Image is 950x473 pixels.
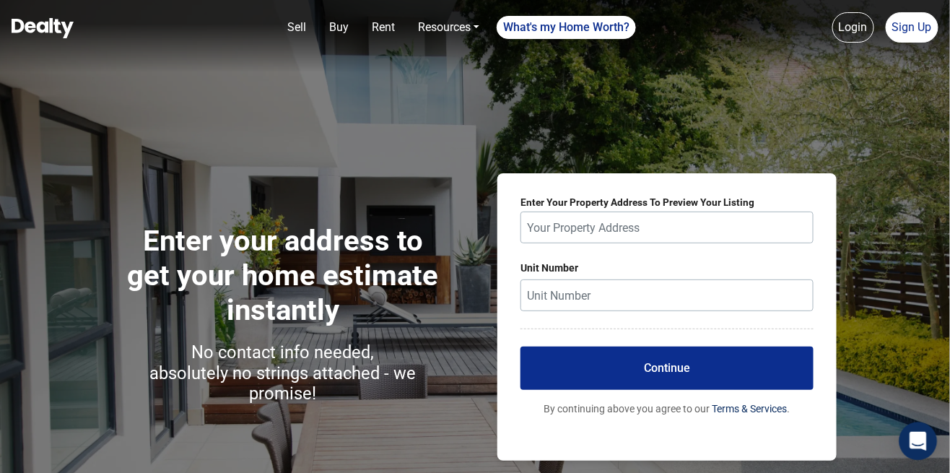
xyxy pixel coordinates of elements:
[520,402,814,417] p: By continuing above you agree to our .
[520,347,814,390] button: Continue
[886,12,938,43] a: Sign Up
[520,196,814,208] label: Enter Your Property Address To Preview Your Listing
[7,430,51,473] iframe: BigID CMP Widget
[899,422,938,461] div: Open Intercom Messenger
[323,13,354,42] a: Buy
[125,342,441,404] h3: No contact info needed, absolutely no strings attached - we promise!
[520,261,814,276] label: Unit Number
[520,212,814,243] input: Your Property Address
[125,224,441,409] h1: Enter your address to get your home estimate instantly
[497,16,636,39] a: What's my Home Worth?
[412,13,485,42] a: Resources
[12,18,74,38] img: Dealty - Buy, Sell & Rent Homes
[520,279,814,311] input: Unit Number
[282,13,312,42] a: Sell
[832,12,874,43] a: Login
[712,403,788,415] a: Terms & Services
[366,13,401,42] a: Rent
